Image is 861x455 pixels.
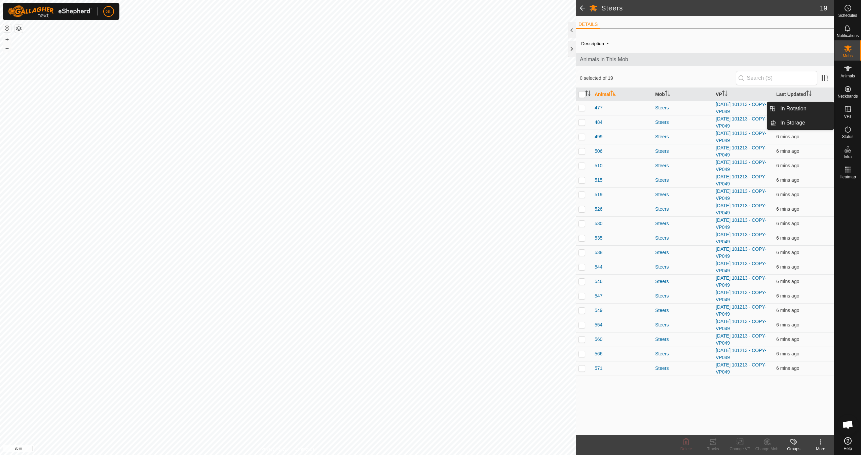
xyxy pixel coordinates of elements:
span: 554 [595,321,602,328]
input: Search (S) [736,71,817,85]
span: Schedules [838,13,857,17]
span: Animals [840,74,855,78]
span: 15 Sept 2025, 1:06 pm [776,148,799,154]
p-sorticon: Activate to sort [585,92,591,97]
th: Mob [652,88,713,101]
a: [DATE] 101213 - COPY-VP049 [716,160,766,172]
div: Steers [655,177,710,184]
span: 499 [595,133,602,140]
a: [DATE] 101213 - COPY-VP049 [716,116,766,129]
div: Steers [655,104,710,111]
span: Delete [680,447,692,451]
li: In Rotation [767,102,834,115]
span: 515 [595,177,602,184]
span: 15 Sept 2025, 1:06 pm [776,235,799,241]
h2: Steers [601,4,820,12]
span: 571 [595,365,602,372]
span: 506 [595,148,602,155]
button: Reset Map [3,24,11,32]
span: 19 [820,3,827,13]
span: 15 Sept 2025, 1:06 pm [776,365,799,371]
span: 547 [595,292,602,300]
span: 15 Sept 2025, 1:06 pm [776,134,799,139]
span: 15 Sept 2025, 1:06 pm [776,293,799,299]
span: Animals in This Mob [580,56,830,64]
a: [DATE] 101213 - COPY-VP049 [716,203,766,215]
div: Steers [655,148,710,155]
span: 15 Sept 2025, 1:06 pm [776,250,799,255]
div: Steers [655,206,710,213]
button: Map Layers [15,25,23,33]
th: Animal [592,88,652,101]
button: + [3,35,11,43]
span: 15 Sept 2025, 1:06 pm [776,322,799,327]
a: [DATE] 101213 - COPY-VP049 [716,188,766,201]
a: [DATE] 101213 - COPY-VP049 [716,174,766,186]
div: Tracks [700,446,726,452]
span: 15 Sept 2025, 1:06 pm [776,264,799,270]
span: In Rotation [780,105,806,113]
div: Steers [655,278,710,285]
p-sorticon: Activate to sort [610,92,616,97]
div: Steers [655,220,710,227]
span: 566 [595,350,602,357]
span: GL [106,8,112,15]
span: 549 [595,307,602,314]
a: Help [834,434,861,453]
div: Change VP [726,446,753,452]
div: Steers [655,235,710,242]
p-sorticon: Activate to sort [665,92,670,97]
span: 538 [595,249,602,256]
a: [DATE] 101213 - COPY-VP049 [716,348,766,360]
span: 535 [595,235,602,242]
th: Last Updated [774,88,834,101]
div: Open chat [838,415,858,435]
li: In Storage [767,116,834,130]
div: Steers [655,292,710,300]
a: [DATE] 101213 - COPY-VP049 [716,246,766,259]
a: [DATE] 101213 - COPY-VP049 [716,319,766,331]
a: In Rotation [776,102,834,115]
span: 0 selected of 19 [580,75,736,82]
a: Privacy Policy [261,446,287,452]
div: Steers [655,264,710,271]
span: Neckbands [837,94,858,98]
span: 484 [595,119,602,126]
span: Help [844,447,852,451]
label: Description [581,41,604,46]
span: Notifications [837,34,859,38]
span: 15 Sept 2025, 1:06 pm [776,163,799,168]
a: [DATE] 101213 - COPY-VP049 [716,304,766,317]
span: VPs [844,114,851,118]
div: Steers [655,133,710,140]
div: Steers [655,119,710,126]
span: Mobs [843,54,853,58]
div: Steers [655,191,710,198]
a: [DATE] 101213 - COPY-VP049 [716,131,766,143]
a: [DATE] 101213 - COPY-VP049 [716,261,766,273]
a: In Storage [776,116,834,130]
span: 15 Sept 2025, 1:06 pm [776,351,799,356]
span: Status [842,135,853,139]
div: Steers [655,307,710,314]
button: – [3,44,11,52]
div: Steers [655,321,710,328]
li: DETAILS [576,21,600,29]
span: - [604,38,611,49]
span: 530 [595,220,602,227]
span: 15 Sept 2025, 1:06 pm [776,206,799,212]
span: 526 [595,206,602,213]
div: Steers [655,350,710,357]
a: [DATE] 101213 - COPY-VP049 [716,232,766,244]
span: 544 [595,264,602,271]
div: More [807,446,834,452]
span: 15 Sept 2025, 1:06 pm [776,221,799,226]
span: 15 Sept 2025, 1:06 pm [776,279,799,284]
a: [DATE] 101213 - COPY-VP049 [716,362,766,375]
a: [DATE] 101213 - COPY-VP049 [716,102,766,114]
a: [DATE] 101213 - COPY-VP049 [716,275,766,288]
span: Heatmap [839,175,856,179]
span: Infra [844,155,852,159]
a: [DATE] 101213 - COPY-VP049 [716,333,766,346]
div: Change Mob [753,446,780,452]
